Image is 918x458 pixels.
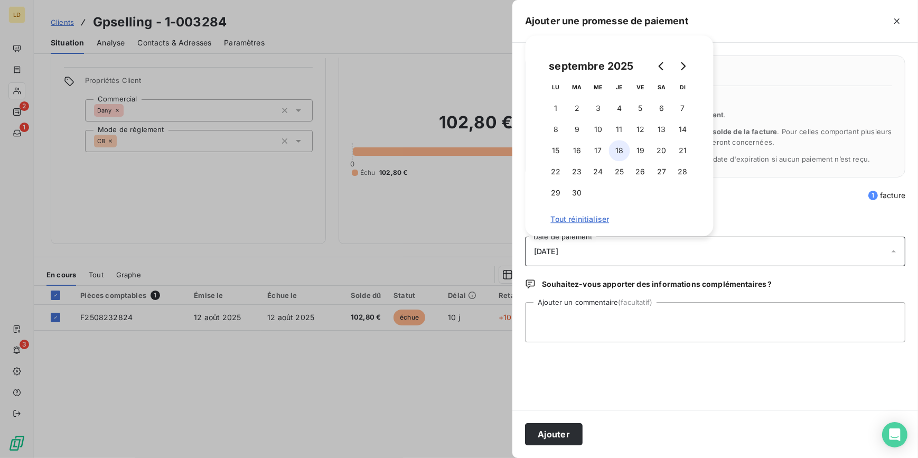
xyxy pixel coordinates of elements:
[651,98,672,119] button: 6
[651,77,672,98] th: samedi
[609,98,630,119] button: 4
[672,77,694,98] th: dimanche
[588,77,609,98] th: mercredi
[868,190,905,201] span: facture
[546,98,567,119] button: 1
[588,161,609,182] button: 24
[588,119,609,140] button: 10
[609,161,630,182] button: 25
[588,140,609,161] button: 17
[672,119,694,140] button: 14
[567,119,588,140] button: 9
[567,77,588,98] th: mardi
[630,98,651,119] button: 5
[546,77,567,98] th: lundi
[672,55,694,77] button: Go to next month
[534,247,558,256] span: [DATE]
[542,279,772,289] span: Souhaitez-vous apporter des informations complémentaires ?
[630,119,651,140] button: 12
[546,161,567,182] button: 22
[609,140,630,161] button: 18
[567,98,588,119] button: 2
[546,140,567,161] button: 15
[609,119,630,140] button: 11
[651,140,672,161] button: 20
[630,140,651,161] button: 19
[551,215,688,223] span: Tout réinitialiser
[546,182,567,203] button: 29
[630,161,651,182] button: 26
[663,127,778,136] span: l’ensemble du solde de la facture
[525,14,689,29] h5: Ajouter une promesse de paiement
[651,119,672,140] button: 13
[546,58,638,74] div: septembre 2025
[672,161,694,182] button: 28
[672,98,694,119] button: 7
[567,140,588,161] button: 16
[868,191,878,200] span: 1
[609,77,630,98] th: jeudi
[588,98,609,119] button: 3
[567,161,588,182] button: 23
[651,55,672,77] button: Go to previous month
[651,161,672,182] button: 27
[525,423,583,445] button: Ajouter
[630,77,651,98] th: vendredi
[567,182,588,203] button: 30
[672,140,694,161] button: 21
[546,119,567,140] button: 8
[551,127,892,146] span: La promesse de paiement couvre . Pour celles comportant plusieurs échéances, seules les échéances...
[882,422,907,447] div: Open Intercom Messenger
